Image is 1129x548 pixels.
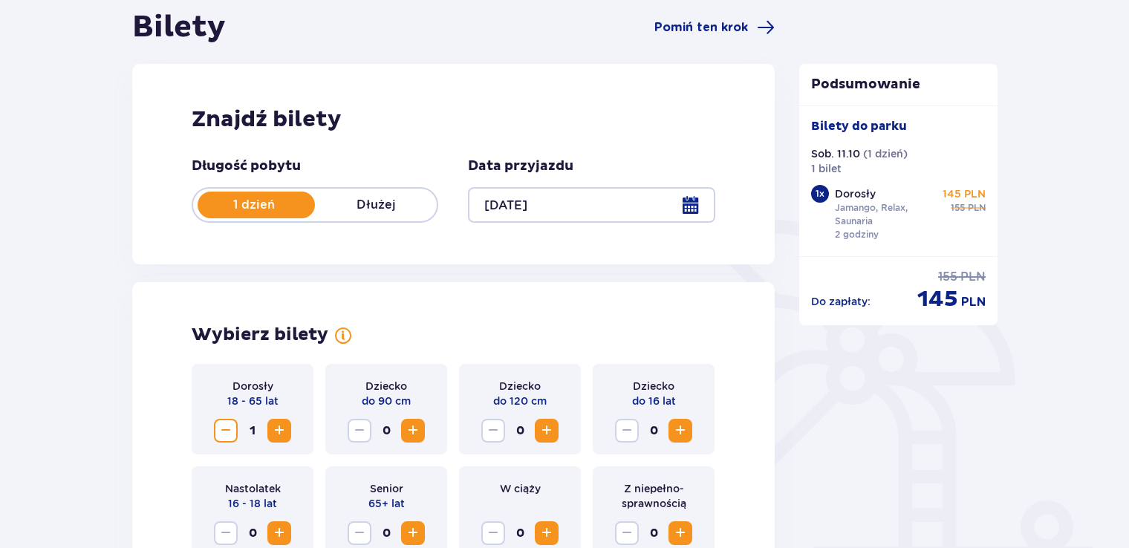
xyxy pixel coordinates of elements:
[633,379,674,394] p: Dziecko
[535,521,559,545] button: Zwiększ
[214,419,238,443] button: Zmniejsz
[228,496,277,511] p: 16 - 18 lat
[401,521,425,545] button: Zwiększ
[401,419,425,443] button: Zwiększ
[642,521,666,545] span: 0
[535,419,559,443] button: Zwiększ
[500,481,541,496] p: W ciąży
[348,521,371,545] button: Zmniejsz
[632,394,676,408] p: do 16 lat
[960,269,986,285] span: PLN
[232,379,273,394] p: Dorosły
[499,379,541,394] p: Dziecko
[374,521,398,545] span: 0
[508,419,532,443] span: 0
[481,419,505,443] button: Zmniejsz
[348,419,371,443] button: Zmniejsz
[642,419,666,443] span: 0
[938,269,957,285] span: 155
[481,521,505,545] button: Zmniejsz
[241,419,264,443] span: 1
[968,201,986,215] span: PLN
[374,419,398,443] span: 0
[668,521,692,545] button: Zwiększ
[368,496,405,511] p: 65+ lat
[241,521,264,545] span: 0
[267,521,291,545] button: Zwiększ
[615,521,639,545] button: Zmniejsz
[192,105,715,134] h2: Znajdź bilety
[943,186,986,201] p: 145 PLN
[811,146,860,161] p: Sob. 11.10
[468,157,573,175] p: Data przyjazdu
[493,394,547,408] p: do 120 cm
[227,394,279,408] p: 18 - 65 lat
[654,19,748,36] span: Pomiń ten krok
[811,161,842,176] p: 1 bilet
[362,394,411,408] p: do 90 cm
[193,197,315,213] p: 1 dzień
[315,197,437,213] p: Dłużej
[605,481,703,511] p: Z niepełno­sprawnością
[370,481,403,496] p: Senior
[192,324,328,346] h2: Wybierz bilety
[917,285,958,313] span: 145
[615,419,639,443] button: Zmniejsz
[214,521,238,545] button: Zmniejsz
[267,419,291,443] button: Zwiększ
[961,294,986,310] span: PLN
[132,9,226,46] h1: Bilety
[811,118,907,134] p: Bilety do parku
[654,19,775,36] a: Pomiń ten krok
[835,201,937,228] p: Jamango, Relax, Saunaria
[192,157,301,175] p: Długość pobytu
[835,228,879,241] p: 2 godziny
[799,76,998,94] p: Podsumowanie
[835,186,876,201] p: Dorosły
[951,201,965,215] span: 155
[225,481,281,496] p: Nastolatek
[668,419,692,443] button: Zwiększ
[508,521,532,545] span: 0
[365,379,407,394] p: Dziecko
[863,146,908,161] p: ( 1 dzień )
[811,294,871,309] p: Do zapłaty :
[811,185,829,203] div: 1 x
